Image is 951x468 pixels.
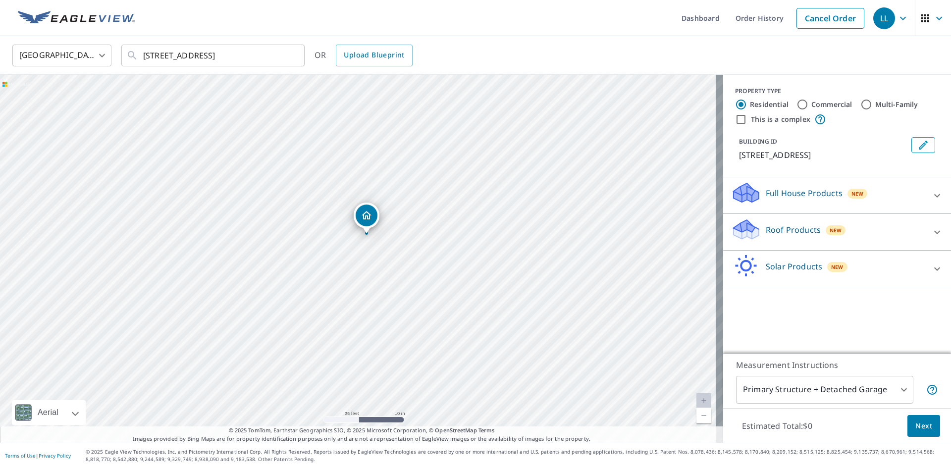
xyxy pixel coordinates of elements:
[739,137,777,146] p: BUILDING ID
[873,7,895,29] div: LL
[915,420,932,432] span: Next
[354,203,379,233] div: Dropped pin, building 1, Residential property, 32 Claremont Dr Voorheesville, NY 12186
[766,224,821,236] p: Roof Products
[229,426,495,435] span: © 2025 TomTom, Earthstar Geographics SIO, © 2025 Microsoft Corporation, ©
[731,255,943,283] div: Solar ProductsNew
[344,49,404,61] span: Upload Blueprint
[811,100,852,109] label: Commercial
[926,384,938,396] span: Your report will include the primary structure and a detached garage if one exists.
[5,452,36,459] a: Terms of Use
[911,137,935,153] button: Edit building 1
[478,426,495,434] a: Terms
[39,452,71,459] a: Privacy Policy
[796,8,864,29] a: Cancel Order
[12,42,111,69] div: [GEOGRAPHIC_DATA]
[907,415,940,437] button: Next
[12,400,86,425] div: Aerial
[875,100,918,109] label: Multi-Family
[736,376,913,404] div: Primary Structure + Detached Garage
[5,453,71,459] p: |
[830,226,842,234] span: New
[739,149,907,161] p: [STREET_ADDRESS]
[751,114,810,124] label: This is a complex
[696,408,711,423] a: Current Level 20, Zoom Out
[735,87,939,96] div: PROPERTY TYPE
[831,263,844,271] span: New
[315,45,413,66] div: OR
[734,415,820,437] p: Estimated Total: $0
[766,187,843,199] p: Full House Products
[851,190,864,198] span: New
[750,100,789,109] label: Residential
[143,42,284,69] input: Search by address or latitude-longitude
[35,400,61,425] div: Aerial
[736,359,938,371] p: Measurement Instructions
[86,448,946,463] p: © 2025 Eagle View Technologies, Inc. and Pictometry International Corp. All Rights Reserved. Repo...
[731,181,943,209] div: Full House ProductsNew
[336,45,412,66] a: Upload Blueprint
[435,426,476,434] a: OpenStreetMap
[731,218,943,246] div: Roof ProductsNew
[18,11,135,26] img: EV Logo
[696,393,711,408] a: Current Level 20, Zoom In Disabled
[766,260,822,272] p: Solar Products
